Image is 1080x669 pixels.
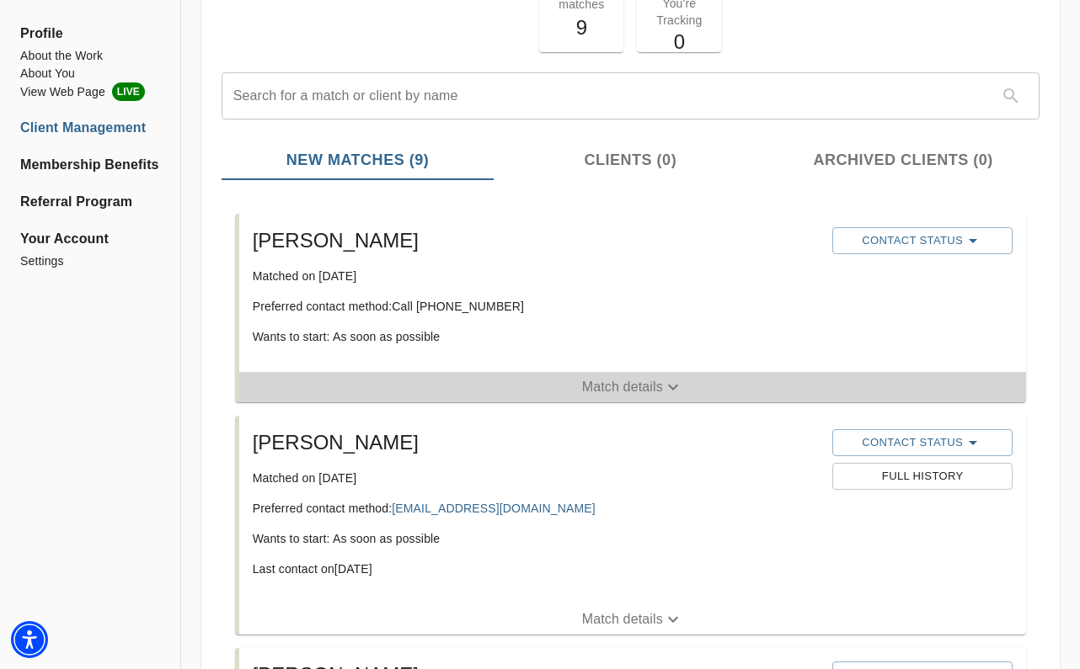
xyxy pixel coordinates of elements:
p: Match details [582,609,663,629]
p: Wants to start: As soon as possible [253,328,820,345]
span: LIVE [112,82,145,101]
a: Settings [20,252,160,270]
p: Preferred contact method: [253,500,820,517]
a: About the Work [20,47,160,65]
p: Last contact on [DATE] [253,560,820,577]
span: Full History [841,467,1004,486]
a: View Web PageLIVE [20,82,160,101]
a: Membership Benefits [20,155,160,175]
a: About You [20,65,160,82]
button: Match details [239,372,1026,402]
p: Matched on [DATE] [253,268,820,284]
h5: [PERSON_NAME] [253,227,820,254]
a: Client Management [20,118,160,138]
h5: 0 [647,29,711,56]
h5: [PERSON_NAME] [253,429,820,456]
button: Match details [239,604,1026,634]
p: Wants to start: As soon as possible [253,530,820,547]
span: Contact Status [841,231,1004,251]
span: Your Account [20,229,160,249]
li: View Web Page [20,82,160,101]
p: Match details [582,377,663,397]
a: Referral Program [20,192,160,212]
span: Archived Clients (0) [777,149,1029,172]
h5: 9 [549,14,613,41]
span: Clients (0) [504,149,757,172]
button: Full History [832,463,1013,490]
span: Contact Status [841,433,1004,453]
a: [EMAIL_ADDRESS][DOMAIN_NAME] [392,502,595,515]
p: Preferred contact method: Call [PHONE_NUMBER] [253,298,820,315]
button: Contact Status [832,429,1013,456]
span: New Matches (9) [232,149,484,172]
p: Matched on [DATE] [253,470,820,486]
div: Accessibility Menu [11,621,48,658]
button: Contact Status [832,227,1013,254]
span: Profile [20,24,160,44]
